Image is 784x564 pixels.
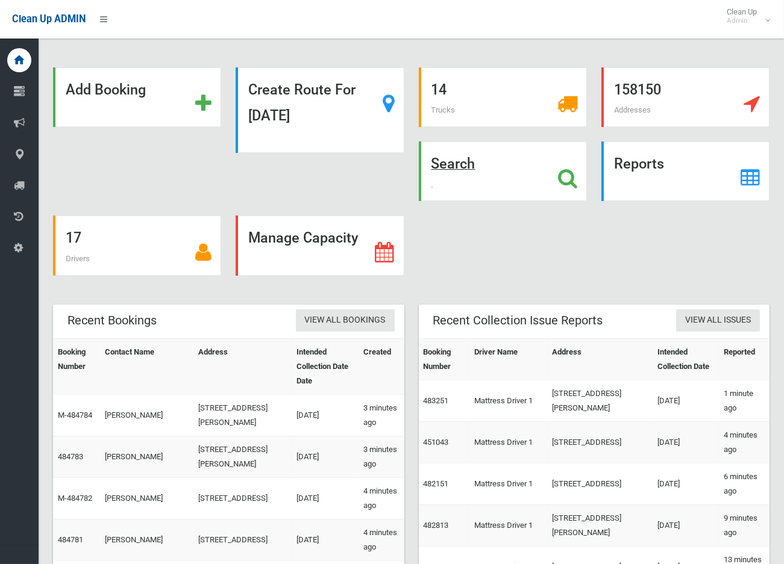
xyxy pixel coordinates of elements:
a: Search [419,141,587,201]
td: [STREET_ADDRESS][PERSON_NAME] [193,394,292,436]
td: [PERSON_NAME] [100,436,193,477]
a: 484783 [58,452,83,461]
td: [DATE] [292,394,358,436]
strong: Search [431,155,475,172]
td: 3 minutes ago [359,394,404,436]
th: Booking Number [53,338,100,394]
td: 4 minutes ago [359,519,404,560]
a: M-484782 [58,494,92,503]
td: 9 minutes ago [719,504,770,546]
td: [STREET_ADDRESS][PERSON_NAME] [548,380,653,421]
td: [PERSON_NAME] [100,477,193,519]
td: [STREET_ADDRESS] [548,463,653,504]
td: [DATE] [653,504,719,546]
td: [STREET_ADDRESS] [193,477,292,519]
td: [DATE] [653,463,719,504]
a: 482813 [424,521,449,530]
a: 158150 Addresses [601,67,770,127]
th: Intended Collection Date [653,338,719,380]
span: Clean Up ADMIN [12,13,86,25]
a: View All Bookings [296,309,395,332]
td: 4 minutes ago [719,421,770,463]
header: Recent Collection Issue Reports [419,309,618,332]
td: 1 minute ago [719,380,770,421]
td: [PERSON_NAME] [100,394,193,436]
td: [STREET_ADDRESS][PERSON_NAME] [193,436,292,477]
a: 14 Trucks [419,67,587,127]
th: Created [359,338,404,394]
td: [DATE] [292,436,358,477]
td: [PERSON_NAME] [100,519,193,560]
th: Address [548,338,653,380]
small: Admin [727,16,757,25]
td: [STREET_ADDRESS] [193,519,292,560]
th: Reported [719,338,770,380]
td: [DATE] [292,519,358,560]
strong: Create Route For [DATE] [248,81,356,124]
span: Clean Up [721,7,769,25]
a: View All Issues [676,309,760,332]
th: Intended Collection Date Date [292,338,358,394]
a: 17 Drivers [53,215,221,275]
a: M-484784 [58,411,92,420]
a: 483251 [424,396,449,405]
a: 484781 [58,535,83,544]
td: [STREET_ADDRESS] [548,421,653,463]
strong: 14 [431,81,447,98]
th: Booking Number [419,338,469,380]
strong: Add Booking [66,81,146,98]
td: [DATE] [653,380,719,421]
a: Manage Capacity [236,215,404,275]
td: 3 minutes ago [359,436,404,477]
td: 6 minutes ago [719,463,770,504]
strong: Reports [614,155,664,172]
td: [DATE] [653,421,719,463]
a: 482151 [424,479,449,488]
span: Drivers [66,254,90,263]
td: [STREET_ADDRESS][PERSON_NAME] [548,504,653,546]
th: Address [193,338,292,394]
span: Addresses [614,105,651,114]
a: Add Booking [53,67,221,127]
td: Mattress Driver 1 [469,421,548,463]
a: 451043 [424,438,449,447]
td: Mattress Driver 1 [469,463,548,504]
th: Contact Name [100,338,193,394]
td: Mattress Driver 1 [469,380,548,421]
th: Driver Name [469,338,548,380]
header: Recent Bookings [53,309,171,332]
a: Create Route For [DATE] [236,67,404,153]
td: Mattress Driver 1 [469,504,548,546]
strong: Manage Capacity [248,229,358,246]
td: 4 minutes ago [359,477,404,519]
td: [DATE] [292,477,358,519]
span: Trucks [431,105,456,114]
strong: 17 [66,229,81,246]
a: Reports [601,141,770,201]
strong: 158150 [614,81,661,98]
